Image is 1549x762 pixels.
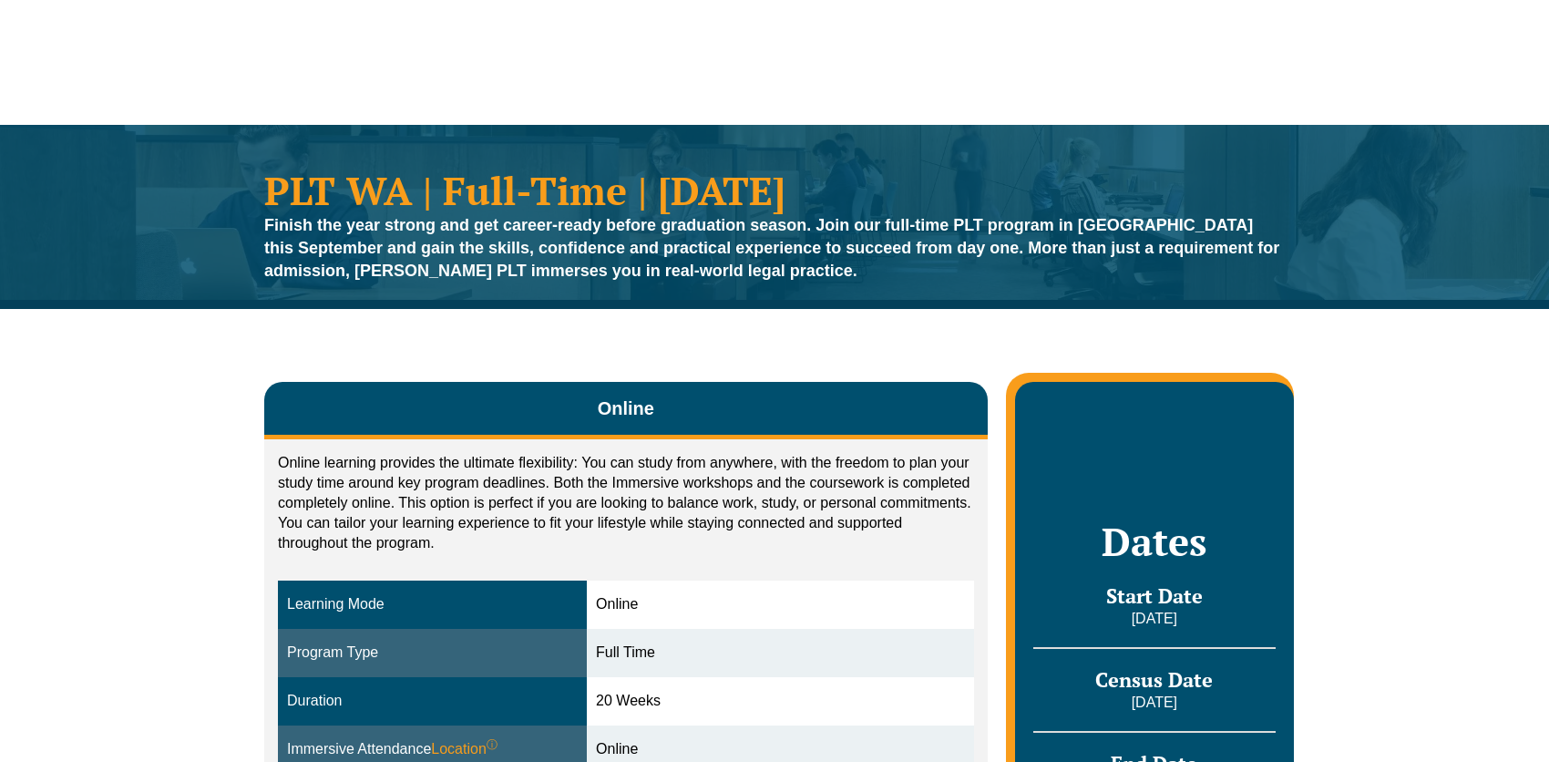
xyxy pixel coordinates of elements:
[487,738,498,751] sup: ⓘ
[264,216,1279,280] strong: Finish the year strong and get career-ready before graduation season. Join our full-time PLT prog...
[287,739,578,760] div: Immersive Attendance
[1033,519,1276,564] h2: Dates
[1095,666,1213,693] span: Census Date
[1106,582,1203,609] span: Start Date
[1033,693,1276,713] p: [DATE]
[1033,609,1276,629] p: [DATE]
[596,594,965,615] div: Online
[596,691,965,712] div: 20 Weeks
[287,594,578,615] div: Learning Mode
[278,453,974,553] p: Online learning provides the ultimate flexibility: You can study from anywhere, with the freedom ...
[596,643,965,664] div: Full Time
[596,739,965,760] div: Online
[287,691,578,712] div: Duration
[264,170,1285,210] h1: PLT WA | Full-Time | [DATE]
[287,643,578,664] div: Program Type
[431,739,498,760] span: Location
[598,396,654,421] span: Online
